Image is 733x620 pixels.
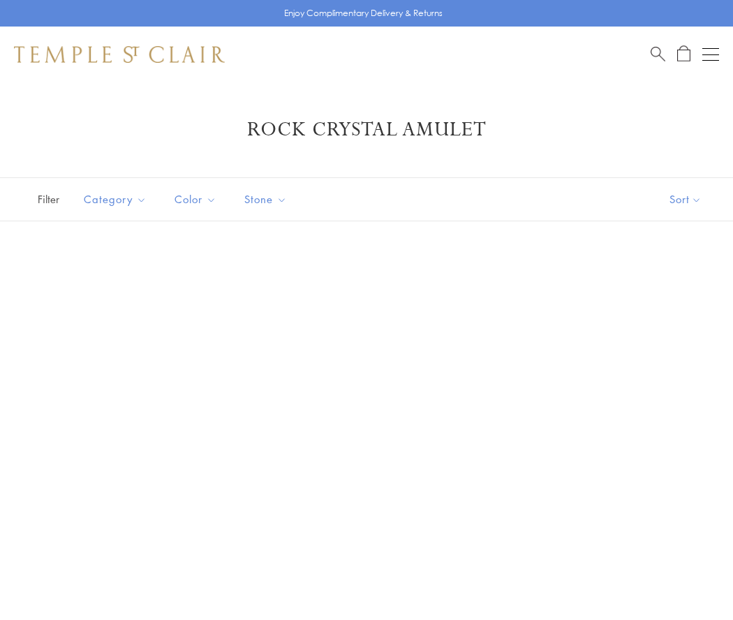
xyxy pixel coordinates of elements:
[73,184,157,215] button: Category
[168,191,227,208] span: Color
[677,45,690,63] a: Open Shopping Bag
[35,117,698,142] h1: Rock Crystal Amulet
[638,178,733,221] button: Show sort by
[702,46,719,63] button: Open navigation
[284,6,443,20] p: Enjoy Complimentary Delivery & Returns
[164,184,227,215] button: Color
[651,45,665,63] a: Search
[14,46,225,63] img: Temple St. Clair
[237,191,297,208] span: Stone
[77,191,157,208] span: Category
[234,184,297,215] button: Stone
